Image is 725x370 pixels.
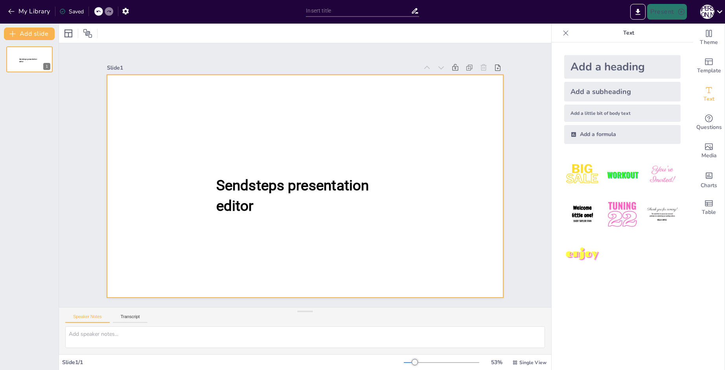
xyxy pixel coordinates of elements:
[564,196,601,233] img: 4.jpeg
[6,46,53,72] div: 1
[216,177,369,214] span: Sendsteps presentation editor
[113,314,148,323] button: Transcript
[564,156,601,193] img: 1.jpeg
[564,105,681,122] div: Add a little bit of body text
[604,196,640,233] img: 5.jpeg
[62,359,404,366] div: Slide 1 / 1
[107,64,418,72] div: Slide 1
[59,8,84,15] div: Saved
[701,151,717,160] span: Media
[572,24,685,42] p: Text
[702,208,716,217] span: Table
[693,137,725,165] div: Add images, graphics, shapes or video
[693,165,725,193] div: Add charts and graphs
[6,5,53,18] button: My Library
[647,4,686,20] button: Present
[4,28,55,40] button: Add slide
[693,193,725,222] div: Add a table
[306,5,410,17] input: Insert title
[564,125,681,144] div: Add a formula
[519,359,547,366] span: Single View
[564,236,601,273] img: 7.jpeg
[700,38,718,47] span: Theme
[604,156,640,193] img: 2.jpeg
[630,4,646,20] button: Export to PowerPoint
[700,5,714,19] div: О [PERSON_NAME]
[693,109,725,137] div: Get real-time input from your audience
[701,181,717,190] span: Charts
[83,29,92,38] span: Position
[564,82,681,101] div: Add a subheading
[696,123,722,132] span: Questions
[564,55,681,79] div: Add a heading
[644,156,681,193] img: 3.jpeg
[703,95,714,103] span: Text
[693,80,725,109] div: Add text boxes
[693,24,725,52] div: Change the overall theme
[644,196,681,233] img: 6.jpeg
[697,66,721,75] span: Template
[65,314,110,323] button: Speaker Notes
[43,63,50,70] div: 1
[19,58,37,63] span: Sendsteps presentation editor
[487,359,506,366] div: 53 %
[693,52,725,80] div: Add ready made slides
[700,4,714,20] button: О [PERSON_NAME]
[62,27,75,40] div: Layout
